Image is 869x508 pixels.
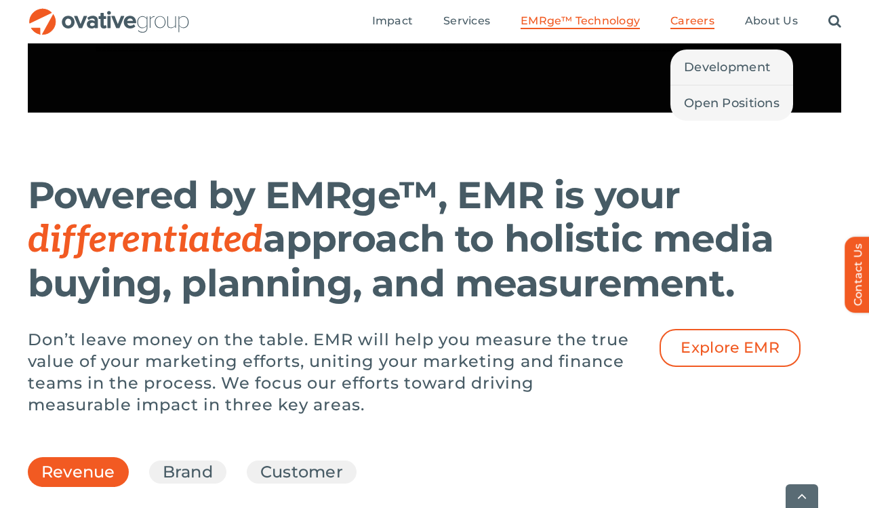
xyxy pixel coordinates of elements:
[28,7,190,20] a: OG_Full_horizontal_RGB
[521,14,640,29] a: EMRge™ Technology
[670,85,793,121] a: Open Positions
[660,329,801,367] a: Explore EMR
[681,339,780,357] span: Explore EMR
[28,454,841,490] ul: Post Filters
[28,329,638,416] p: Don’t leave money on the table. EMR will help you measure the true value of your marketing effort...
[745,14,798,28] span: About Us
[28,218,263,262] span: differentiated
[521,14,640,28] span: EMRge™ Technology
[745,14,798,29] a: About Us
[28,174,773,305] h1: Powered by EMRge™, EMR is your approach to holistic media buying, planning, and measurement.
[684,58,770,77] span: Development
[41,461,115,490] a: Revenue
[372,14,413,29] a: Impact
[670,50,793,85] a: Development
[443,14,490,29] a: Services
[163,461,213,484] a: Brand
[684,94,780,113] span: Open Positions
[260,461,343,484] a: Customer
[670,14,714,29] a: Careers
[443,14,490,28] span: Services
[828,14,841,29] a: Search
[670,14,714,28] span: Careers
[372,14,413,28] span: Impact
